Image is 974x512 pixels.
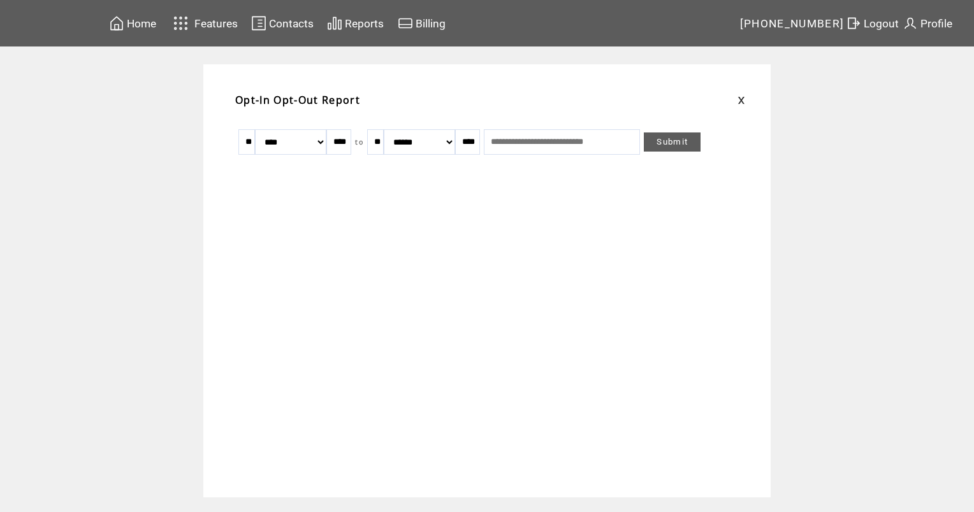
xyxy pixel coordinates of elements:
[396,13,447,33] a: Billing
[398,15,413,31] img: creidtcard.svg
[844,13,901,33] a: Logout
[920,17,952,30] span: Profile
[107,13,158,33] a: Home
[235,93,360,107] span: Opt-In Opt-Out Report
[249,13,316,33] a: Contacts
[903,15,918,31] img: profile.svg
[269,17,314,30] span: Contacts
[416,17,446,30] span: Billing
[194,17,238,30] span: Features
[345,17,384,30] span: Reports
[644,132,701,152] a: Submit
[127,17,156,30] span: Home
[327,15,342,31] img: chart.svg
[864,17,899,30] span: Logout
[740,17,845,30] span: [PHONE_NUMBER]
[355,138,363,146] span: to
[901,13,954,33] a: Profile
[170,13,192,34] img: features.svg
[846,15,861,31] img: exit.svg
[251,15,266,31] img: contacts.svg
[168,11,240,36] a: Features
[325,13,386,33] a: Reports
[109,15,124,31] img: home.svg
